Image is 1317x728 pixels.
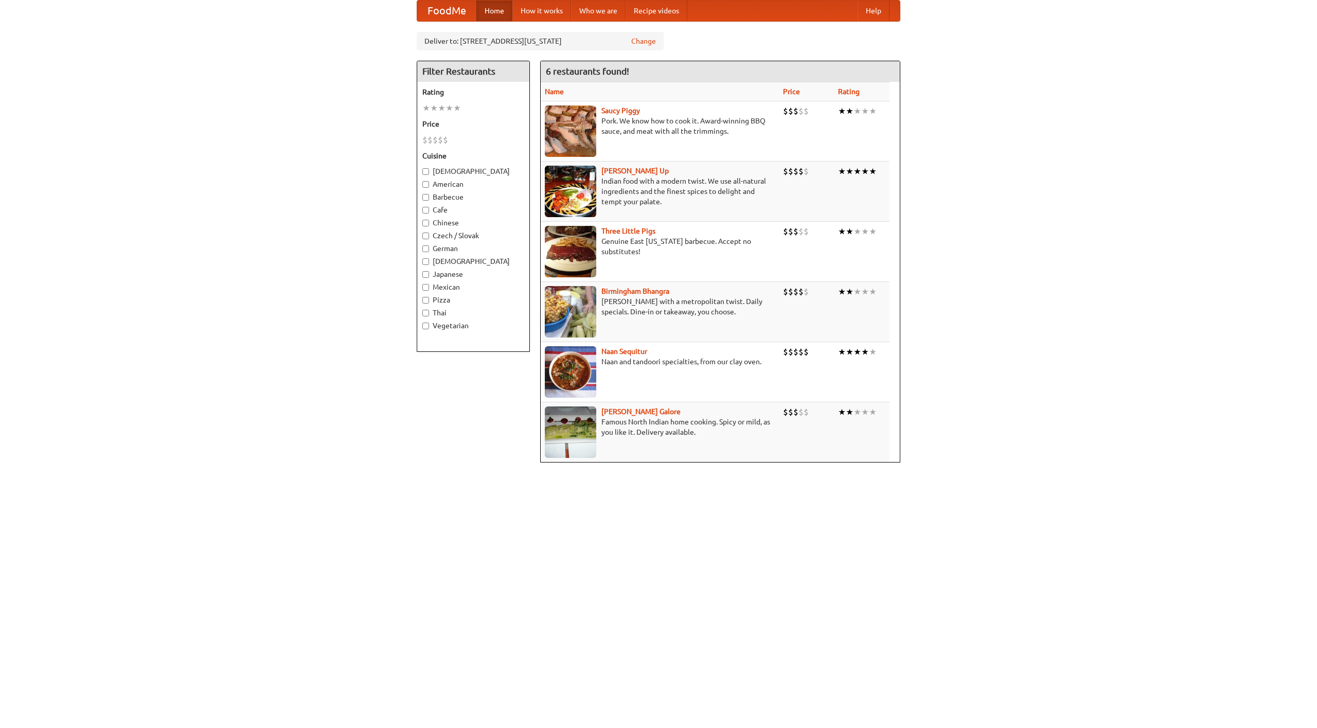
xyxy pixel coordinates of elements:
[846,286,853,297] li: ★
[422,218,524,228] label: Chinese
[545,116,775,136] p: Pork. We know how to cook it. Award-winning BBQ sauce, and meat with all the trimmings.
[601,407,681,416] a: [PERSON_NAME] Galore
[869,105,877,117] li: ★
[422,230,524,241] label: Czech / Slovak
[422,256,524,267] label: [DEMOGRAPHIC_DATA]
[422,134,428,146] li: $
[422,321,524,331] label: Vegetarian
[853,166,861,177] li: ★
[783,87,800,96] a: Price
[422,207,429,214] input: Cafe
[631,36,656,46] a: Change
[798,166,804,177] li: $
[545,357,775,367] p: Naan and tandoori specialties, from our clay oven.
[793,286,798,297] li: $
[869,286,877,297] li: ★
[601,347,647,356] a: Naan Sequitur
[783,105,788,117] li: $
[798,406,804,418] li: $
[601,287,669,295] a: Birmingham Bhangra
[545,417,775,437] p: Famous North Indian home cooking. Spicy or mild, as you like it. Delivery available.
[783,286,788,297] li: $
[601,167,669,175] b: [PERSON_NAME] Up
[422,192,524,202] label: Barbecue
[545,87,564,96] a: Name
[546,66,629,76] ng-pluralize: 6 restaurants found!
[838,406,846,418] li: ★
[804,286,809,297] li: $
[422,295,524,305] label: Pizza
[601,227,655,235] a: Three Little Pigs
[853,346,861,358] li: ★
[804,346,809,358] li: $
[846,166,853,177] li: ★
[512,1,571,21] a: How it works
[422,87,524,97] h5: Rating
[571,1,626,21] a: Who we are
[422,166,524,176] label: [DEMOGRAPHIC_DATA]
[869,406,877,418] li: ★
[422,168,429,175] input: [DEMOGRAPHIC_DATA]
[838,226,846,237] li: ★
[446,102,453,114] li: ★
[443,134,448,146] li: $
[788,105,793,117] li: $
[422,205,524,215] label: Cafe
[438,102,446,114] li: ★
[422,308,524,318] label: Thai
[804,226,809,237] li: $
[869,166,877,177] li: ★
[846,346,853,358] li: ★
[861,166,869,177] li: ★
[601,106,640,115] a: Saucy Piggy
[545,236,775,257] p: Genuine East [US_STATE] barbecue. Accept no substitutes!
[422,269,524,279] label: Japanese
[853,406,861,418] li: ★
[853,226,861,237] li: ★
[422,151,524,161] h5: Cuisine
[422,310,429,316] input: Thai
[422,102,430,114] li: ★
[422,233,429,239] input: Czech / Slovak
[783,166,788,177] li: $
[453,102,461,114] li: ★
[422,297,429,304] input: Pizza
[476,1,512,21] a: Home
[804,105,809,117] li: $
[545,406,596,458] img: currygalore.jpg
[793,166,798,177] li: $
[422,194,429,201] input: Barbecue
[788,346,793,358] li: $
[846,406,853,418] li: ★
[788,166,793,177] li: $
[846,105,853,117] li: ★
[838,87,860,96] a: Rating
[804,406,809,418] li: $
[793,346,798,358] li: $
[793,406,798,418] li: $
[417,32,664,50] div: Deliver to: [STREET_ADDRESS][US_STATE]
[422,245,429,252] input: German
[422,284,429,291] input: Mexican
[788,226,793,237] li: $
[626,1,687,21] a: Recipe videos
[422,271,429,278] input: Japanese
[430,102,438,114] li: ★
[788,286,793,297] li: $
[545,166,596,217] img: curryup.jpg
[861,286,869,297] li: ★
[417,61,529,82] h4: Filter Restaurants
[798,226,804,237] li: $
[793,105,798,117] li: $
[861,406,869,418] li: ★
[783,406,788,418] li: $
[545,346,596,398] img: naansequitur.jpg
[838,105,846,117] li: ★
[861,346,869,358] li: ★
[422,181,429,188] input: American
[838,346,846,358] li: ★
[798,346,804,358] li: $
[545,296,775,317] p: [PERSON_NAME] with a metropolitan twist. Daily specials. Dine-in or takeaway, you choose.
